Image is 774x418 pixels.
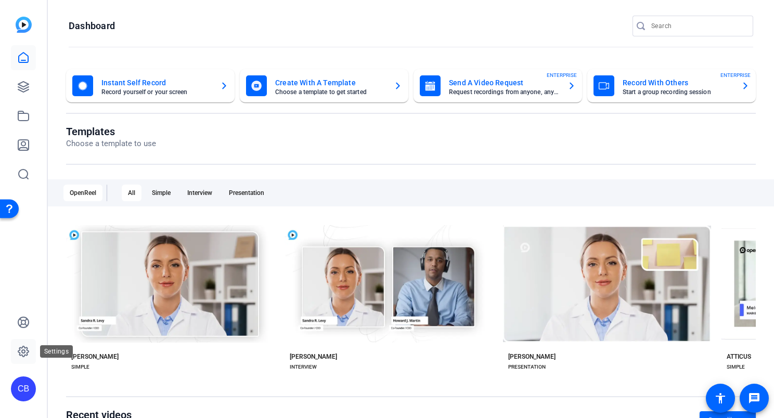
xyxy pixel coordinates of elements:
[146,185,177,201] div: Simple
[587,69,756,102] button: Record With OthersStart a group recording sessionENTERPRISE
[290,352,337,361] div: [PERSON_NAME]
[651,20,745,32] input: Search
[101,89,212,95] mat-card-subtitle: Record yourself or your screen
[449,76,559,89] mat-card-title: Send A Video Request
[63,185,102,201] div: OpenReel
[66,69,235,102] button: Instant Self RecordRecord yourself or your screen
[720,71,751,79] span: ENTERPRISE
[71,363,89,371] div: SIMPLE
[623,76,733,89] mat-card-title: Record With Others
[240,69,408,102] button: Create With A TemplateChoose a template to get started
[40,345,73,358] div: Settings
[275,76,385,89] mat-card-title: Create With A Template
[727,363,745,371] div: SIMPLE
[16,17,32,33] img: blue-gradient.svg
[275,89,385,95] mat-card-subtitle: Choose a template to get started
[11,376,36,401] div: CB
[122,185,141,201] div: All
[714,392,727,404] mat-icon: accessibility
[290,363,317,371] div: INTERVIEW
[623,89,733,95] mat-card-subtitle: Start a group recording session
[66,138,156,150] p: Choose a template to use
[547,71,577,79] span: ENTERPRISE
[449,89,559,95] mat-card-subtitle: Request recordings from anyone, anywhere
[71,352,119,361] div: [PERSON_NAME]
[69,20,115,32] h1: Dashboard
[508,363,546,371] div: PRESENTATION
[508,352,556,361] div: [PERSON_NAME]
[748,392,760,404] mat-icon: message
[223,185,270,201] div: Presentation
[414,69,582,102] button: Send A Video RequestRequest recordings from anyone, anywhereENTERPRISE
[181,185,218,201] div: Interview
[727,352,751,361] div: ATTICUS
[101,76,212,89] mat-card-title: Instant Self Record
[66,125,156,138] h1: Templates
